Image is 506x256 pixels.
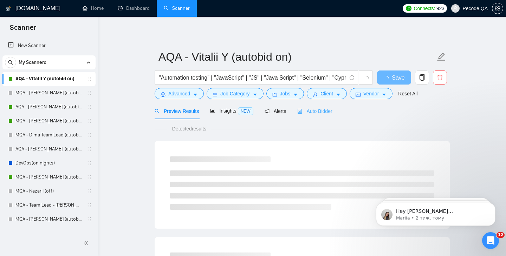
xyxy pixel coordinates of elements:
[15,100,82,114] a: AQA - [PERSON_NAME] (autobid on)
[8,39,90,53] a: New Scanner
[492,3,503,14] button: setting
[220,90,249,97] span: Job Category
[155,108,199,114] span: Preview Results
[86,104,92,110] span: holder
[15,184,82,198] a: MQA - Nazarii (off)
[383,76,392,81] span: loading
[15,226,82,240] a: AQA - JS+Java - Nikolai ( autobid off)
[86,132,92,138] span: holder
[406,6,411,11] img: upwork-logo.png
[86,146,92,152] span: holder
[15,198,82,212] a: MQA - Team Lead - [PERSON_NAME] (autobid night off) (28.03)
[382,92,387,97] span: caret-down
[297,109,302,114] span: robot
[437,52,446,61] span: edit
[377,70,411,85] button: Save
[15,86,82,100] a: MQA - [PERSON_NAME] (autobid off )
[164,5,190,11] a: searchScanner
[356,92,361,97] span: idcard
[5,57,16,68] button: search
[15,212,82,226] a: MQA - [PERSON_NAME] (autobid off)
[15,170,82,184] a: MQA - [PERSON_NAME] (autobid Off)
[497,232,505,238] span: 12
[86,174,92,180] span: holder
[307,88,347,99] button: userClientcaret-down
[414,5,435,12] span: Connects:
[84,240,91,247] span: double-left
[436,5,444,12] span: 923
[213,92,218,97] span: bars
[433,74,447,81] span: delete
[266,88,304,99] button: folderJobscaret-down
[6,3,11,14] img: logo
[158,48,435,66] input: Scanner name...
[398,90,417,97] a: Reset All
[293,92,298,97] span: caret-down
[265,108,286,114] span: Alerts
[363,76,369,82] span: loading
[86,188,92,194] span: holder
[86,118,92,124] span: holder
[350,75,354,80] span: info-circle
[155,88,204,99] button: settingAdvancedcaret-down
[159,73,346,82] input: Search Freelance Jobs...
[253,92,258,97] span: caret-down
[453,6,458,11] span: user
[297,108,332,114] span: Auto Bidder
[83,5,104,11] a: homeHome
[207,88,263,99] button: barsJob Categorycaret-down
[86,202,92,208] span: holder
[86,76,92,82] span: holder
[350,88,393,99] button: idcardVendorcaret-down
[492,6,503,11] a: setting
[167,125,211,133] span: Detected results
[161,92,166,97] span: setting
[272,92,277,97] span: folder
[210,108,253,114] span: Insights
[193,92,198,97] span: caret-down
[320,90,333,97] span: Client
[363,90,379,97] span: Vendor
[365,188,506,237] iframe: Intercom notifications повідомлення
[313,92,318,97] span: user
[118,5,150,11] a: dashboardDashboard
[482,232,499,249] iframe: Intercom live chat
[168,90,190,97] span: Advanced
[15,114,82,128] a: MQA - [PERSON_NAME] (autobid on)
[238,107,253,115] span: NEW
[19,55,46,69] span: My Scanners
[5,60,16,65] span: search
[86,160,92,166] span: holder
[4,22,42,37] span: Scanner
[433,70,447,85] button: delete
[86,90,92,96] span: holder
[336,92,341,97] span: caret-down
[15,156,82,170] a: DevOps(on nights)
[265,109,270,114] span: notification
[280,90,291,97] span: Jobs
[210,108,215,113] span: area-chart
[415,74,429,81] span: copy
[15,72,82,86] a: AQA - Vitalii Y (autobid on)
[15,128,82,142] a: MQA - Dima Team Lead (autobid on)
[15,142,82,156] a: AQA - [PERSON_NAME]. (autobid off day)
[392,73,404,82] span: Save
[155,109,160,114] span: search
[415,70,429,85] button: copy
[2,39,96,53] li: New Scanner
[86,216,92,222] span: holder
